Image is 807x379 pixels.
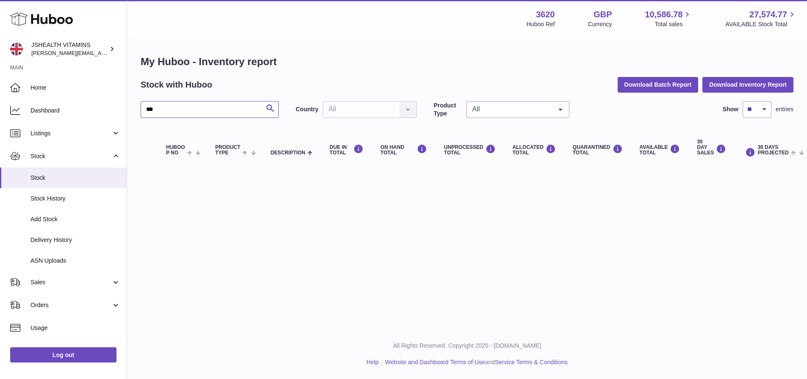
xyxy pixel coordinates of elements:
a: 27,574.77 AVAILABLE Stock Total [725,9,797,28]
label: Product Type [434,102,462,118]
span: Huboo P no [166,145,185,156]
div: ON HAND Total [380,144,427,156]
div: Huboo Ref [527,20,555,28]
span: All [470,105,552,113]
span: entries [776,105,793,113]
span: Total sales [654,20,692,28]
a: Log out [10,347,116,363]
span: Sales [31,278,111,286]
h1: My Huboo - Inventory report [141,55,793,69]
span: Delivery History [31,236,120,244]
p: All Rights Reserved. Copyright 2025 - [DOMAIN_NAME] [134,342,800,350]
div: DUE IN TOTAL [330,144,363,156]
span: Listings [31,129,111,137]
span: AVAILABLE Stock Total [725,20,797,28]
div: ALLOCATED Total [513,144,556,156]
li: and [382,358,568,366]
span: 30 DAYS PROJECTED [757,145,788,156]
a: Website and Dashboard Terms of Use [385,359,485,365]
a: Help [366,359,379,365]
h2: Stock with Huboo [141,79,212,91]
div: 30 DAY SALES [697,139,726,156]
div: UNPROCESSED Total [444,144,496,156]
button: Download Batch Report [618,77,699,92]
span: Product Type [215,145,240,156]
strong: 3620 [536,9,555,20]
span: Usage [31,324,120,332]
span: 10,586.78 [645,9,682,20]
label: Show [723,105,738,113]
a: Service Terms & Conditions [495,359,568,365]
label: Country [296,105,319,113]
span: Description [271,150,305,156]
span: Stock [31,174,120,182]
span: Dashboard [31,107,120,115]
span: Stock [31,152,111,160]
span: Orders [31,301,111,309]
strong: GBP [593,9,612,20]
button: Download Inventory Report [702,77,793,92]
div: QUARANTINED Total [573,144,623,156]
span: 27,574.77 [749,9,787,20]
a: 10,586.78 Total sales [645,9,692,28]
span: Home [31,84,120,92]
div: JSHEALTH VITAMINS [31,41,108,57]
span: Add Stock [31,215,120,223]
div: AVAILABLE Total [640,144,680,156]
img: francesca@jshealthvitamins.com [10,43,23,55]
span: [PERSON_NAME][EMAIL_ADDRESS][DOMAIN_NAME] [31,49,170,56]
div: Currency [588,20,612,28]
span: ASN Uploads [31,257,120,265]
span: Stock History [31,195,120,203]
